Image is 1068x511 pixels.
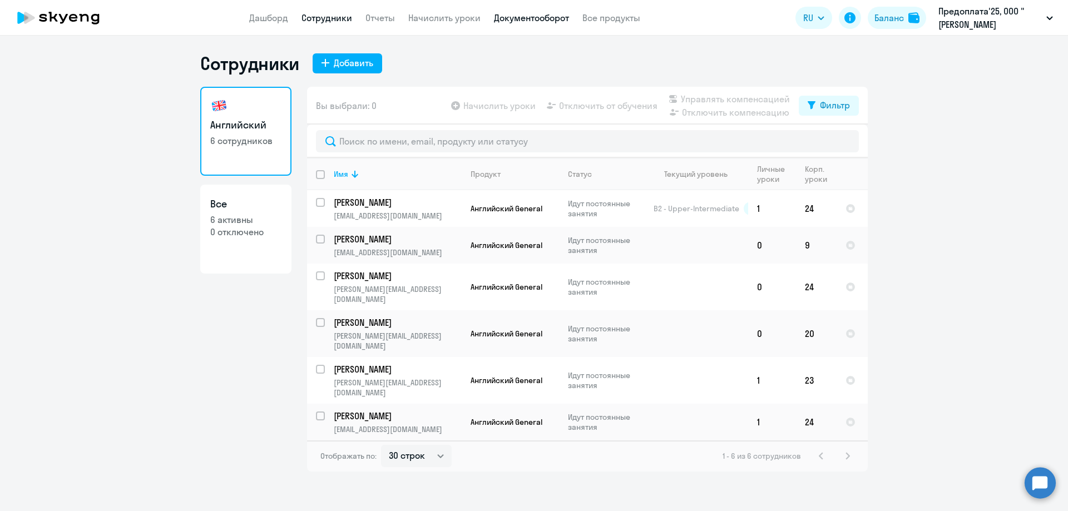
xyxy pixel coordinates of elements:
[938,4,1042,31] p: Предоплата'25, ООО "[PERSON_NAME] РАМЕНСКОЕ"
[334,410,461,422] a: [PERSON_NAME]
[471,204,542,214] span: Английский General
[568,370,644,390] p: Идут постоянные занятия
[334,247,461,257] p: [EMAIL_ADDRESS][DOMAIN_NAME]
[568,412,644,432] p: Идут постоянные занятия
[796,310,837,357] td: 20
[654,204,739,214] span: B2 - Upper-Intermediate
[748,227,796,264] td: 0
[471,240,542,250] span: Английский General
[316,130,859,152] input: Поиск по имени, email, продукту или статусу
[748,357,796,404] td: 1
[334,169,461,179] div: Имя
[471,417,542,427] span: Английский General
[933,4,1059,31] button: Предоплата'25, ООО "[PERSON_NAME] РАМЕНСКОЕ"
[757,164,788,184] div: Личные уроки
[568,324,644,344] p: Идут постоянные занятия
[471,329,542,339] span: Английский General
[334,331,461,351] p: [PERSON_NAME][EMAIL_ADDRESS][DOMAIN_NAME]
[334,196,461,209] a: [PERSON_NAME]
[582,12,640,23] a: Все продукты
[334,270,461,282] a: [PERSON_NAME]
[654,169,748,179] div: Текущий уровень
[320,451,377,461] span: Отображать по:
[471,169,558,179] div: Продукт
[803,11,813,24] span: RU
[796,404,837,440] td: 24
[568,277,644,297] p: Идут постоянные занятия
[568,169,592,179] div: Статус
[316,99,377,112] span: Вы выбрали: 0
[796,264,837,310] td: 24
[471,375,542,385] span: Английский General
[334,363,461,375] a: [PERSON_NAME]
[365,12,395,23] a: Отчеты
[748,404,796,440] td: 1
[249,12,288,23] a: Дашборд
[210,197,281,211] h3: Все
[334,211,461,221] p: [EMAIL_ADDRESS][DOMAIN_NAME]
[210,118,281,132] h3: Английский
[664,169,728,179] div: Текущий уровень
[471,282,542,292] span: Английский General
[748,190,796,227] td: 1
[748,264,796,310] td: 0
[796,190,837,227] td: 24
[820,98,850,112] div: Фильтр
[210,226,281,238] p: 0 отключено
[334,316,459,329] p: [PERSON_NAME]
[334,233,459,245] p: [PERSON_NAME]
[874,11,904,24] div: Баланс
[200,52,299,75] h1: Сотрудники
[908,12,919,23] img: balance
[334,56,373,70] div: Добавить
[210,135,281,147] p: 6 сотрудников
[334,233,461,245] a: [PERSON_NAME]
[799,96,859,116] button: Фильтр
[868,7,926,29] button: Балансbalance
[723,451,801,461] span: 1 - 6 из 6 сотрудников
[301,12,352,23] a: Сотрудники
[471,169,501,179] div: Продукт
[334,378,461,398] p: [PERSON_NAME][EMAIL_ADDRESS][DOMAIN_NAME]
[334,424,461,434] p: [EMAIL_ADDRESS][DOMAIN_NAME]
[795,7,832,29] button: RU
[334,410,459,422] p: [PERSON_NAME]
[200,87,291,176] a: Английский6 сотрудников
[313,53,382,73] button: Добавить
[334,270,459,282] p: [PERSON_NAME]
[210,214,281,226] p: 6 активны
[200,185,291,274] a: Все6 активны0 отключено
[796,227,837,264] td: 9
[568,235,644,255] p: Идут постоянные занятия
[568,199,644,219] p: Идут постоянные занятия
[805,164,829,184] div: Корп. уроки
[494,12,569,23] a: Документооборот
[796,357,837,404] td: 23
[408,12,481,23] a: Начислить уроки
[334,169,348,179] div: Имя
[210,97,228,115] img: english
[757,164,795,184] div: Личные уроки
[334,316,461,329] a: [PERSON_NAME]
[568,169,644,179] div: Статус
[334,284,461,304] p: [PERSON_NAME][EMAIL_ADDRESS][DOMAIN_NAME]
[748,310,796,357] td: 0
[334,363,459,375] p: [PERSON_NAME]
[334,196,459,209] p: [PERSON_NAME]
[805,164,836,184] div: Корп. уроки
